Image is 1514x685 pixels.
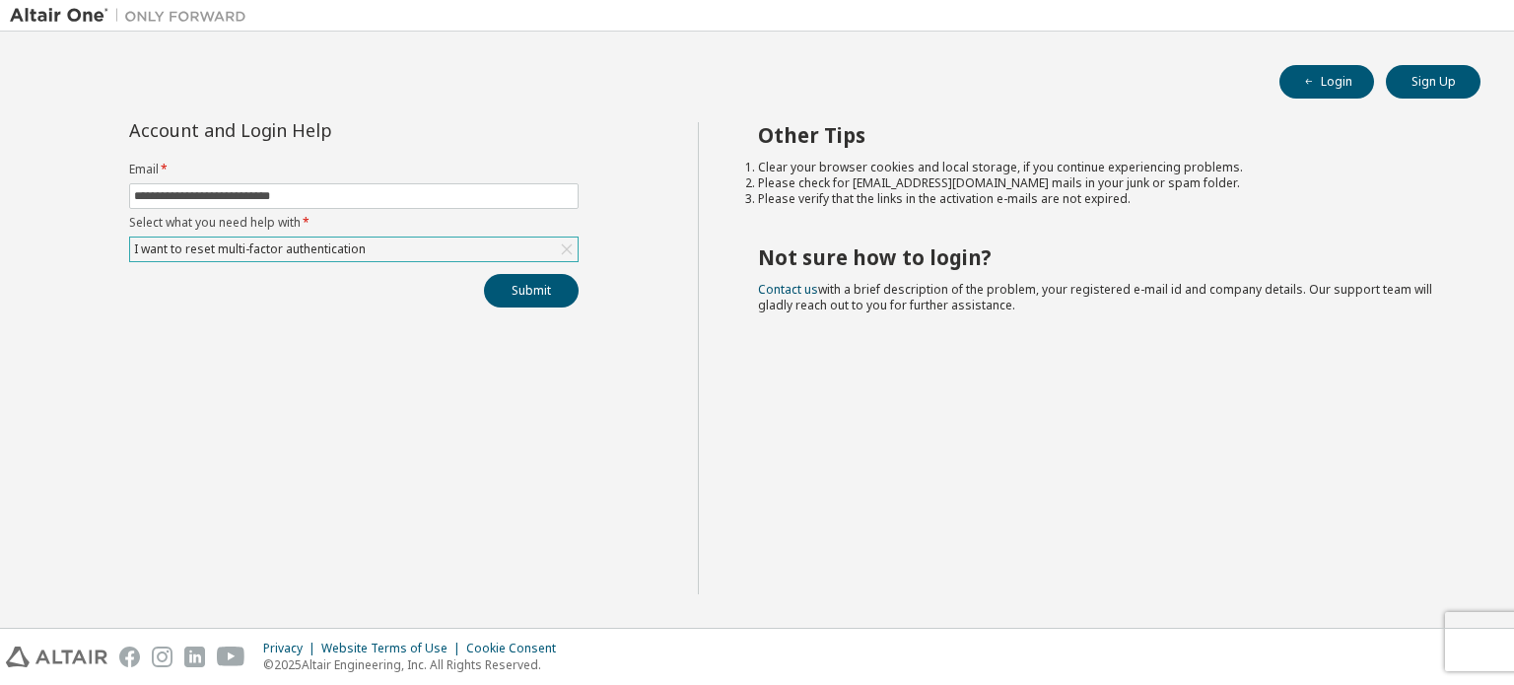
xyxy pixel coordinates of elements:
[184,647,205,667] img: linkedin.svg
[217,647,245,667] img: youtube.svg
[6,647,107,667] img: altair_logo.svg
[758,122,1446,148] h2: Other Tips
[758,191,1446,207] li: Please verify that the links in the activation e-mails are not expired.
[321,641,466,656] div: Website Terms of Use
[466,641,568,656] div: Cookie Consent
[129,122,489,138] div: Account and Login Help
[129,162,579,177] label: Email
[758,160,1446,175] li: Clear your browser cookies and local storage, if you continue experiencing problems.
[758,244,1446,270] h2: Not sure how to login?
[758,281,818,298] a: Contact us
[263,656,568,673] p: © 2025 Altair Engineering, Inc. All Rights Reserved.
[263,641,321,656] div: Privacy
[1386,65,1480,99] button: Sign Up
[129,215,579,231] label: Select what you need help with
[484,274,579,308] button: Submit
[130,238,578,261] div: I want to reset multi-factor authentication
[131,239,369,260] div: I want to reset multi-factor authentication
[1279,65,1374,99] button: Login
[10,6,256,26] img: Altair One
[152,647,172,667] img: instagram.svg
[758,281,1432,313] span: with a brief description of the problem, your registered e-mail id and company details. Our suppo...
[119,647,140,667] img: facebook.svg
[758,175,1446,191] li: Please check for [EMAIL_ADDRESS][DOMAIN_NAME] mails in your junk or spam folder.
